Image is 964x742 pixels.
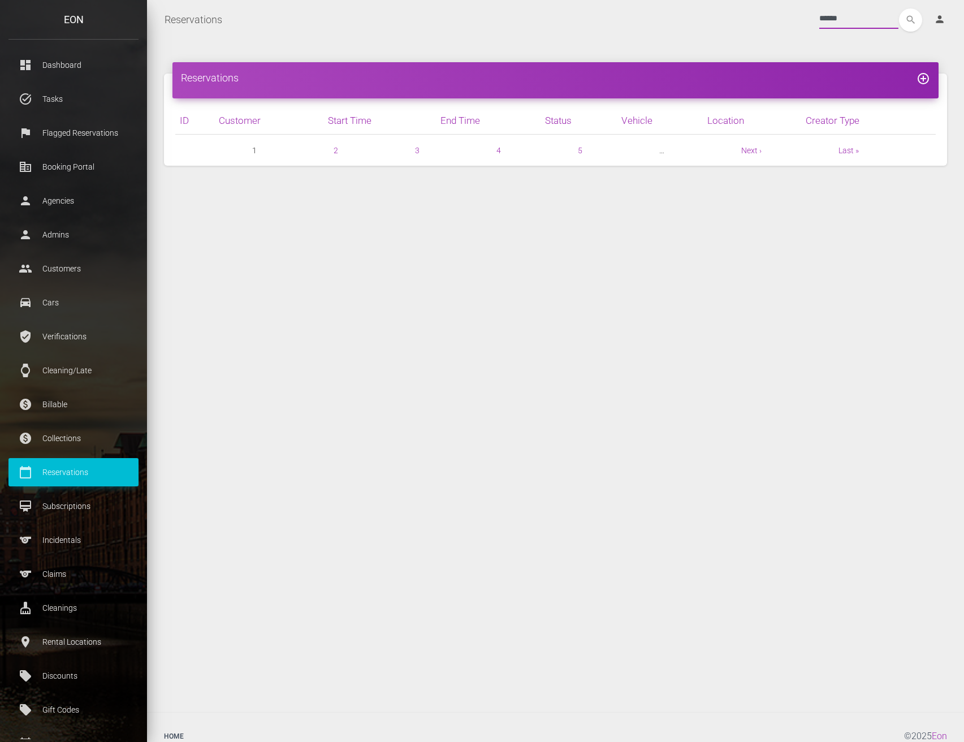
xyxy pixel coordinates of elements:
a: 3 [415,146,420,155]
th: Customer [214,107,323,135]
a: task_alt Tasks [8,85,139,113]
p: Dashboard [17,57,130,74]
a: local_offer Gift Codes [8,696,139,724]
a: person Admins [8,221,139,249]
span: 1 [252,144,257,157]
a: 4 [496,146,501,155]
a: people Customers [8,254,139,283]
a: paid Billable [8,390,139,419]
a: local_offer Discounts [8,662,139,690]
th: Start Time [323,107,436,135]
p: Collections [17,430,130,447]
a: card_membership Subscriptions [8,492,139,520]
a: 5 [578,146,582,155]
a: Next › [741,146,762,155]
nav: pager [175,144,936,157]
a: place Rental Locations [8,628,139,656]
p: Cleanings [17,599,130,616]
a: watch Cleaning/Late [8,356,139,385]
p: Cars [17,294,130,311]
h4: Reservations [181,71,930,85]
i: person [934,14,945,25]
a: sports Incidentals [8,526,139,554]
th: Status [541,107,617,135]
th: End Time [436,107,540,135]
a: 2 [334,146,338,155]
th: Location [703,107,801,135]
p: Cleaning/Late [17,362,130,379]
p: Billable [17,396,130,413]
th: ID [175,107,214,135]
p: Tasks [17,90,130,107]
p: Customers [17,260,130,277]
p: Agencies [17,192,130,209]
a: sports Claims [8,560,139,588]
a: Eon [932,731,947,741]
span: … [659,144,664,157]
a: Last » [838,146,859,155]
button: search [899,8,922,32]
p: Flagged Reservations [17,124,130,141]
a: dashboard Dashboard [8,51,139,79]
a: calendar_today Reservations [8,458,139,486]
p: Gift Codes [17,701,130,718]
p: Incidentals [17,532,130,549]
a: flag Flagged Reservations [8,119,139,147]
a: person Agencies [8,187,139,215]
p: Rental Locations [17,633,130,650]
a: corporate_fare Booking Portal [8,153,139,181]
th: Vehicle [617,107,703,135]
p: Verifications [17,328,130,345]
a: cleaning_services Cleanings [8,594,139,622]
p: Admins [17,226,130,243]
p: Reservations [17,464,130,481]
th: Creator Type [801,107,936,135]
a: Reservations [165,6,222,34]
a: paid Collections [8,424,139,452]
i: add_circle_outline [917,72,930,85]
a: verified_user Verifications [8,322,139,351]
a: person [926,8,956,31]
p: Subscriptions [17,498,130,515]
p: Claims [17,566,130,583]
p: Discounts [17,667,130,684]
a: add_circle_outline [917,72,930,84]
a: drive_eta Cars [8,288,139,317]
p: Booking Portal [17,158,130,175]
